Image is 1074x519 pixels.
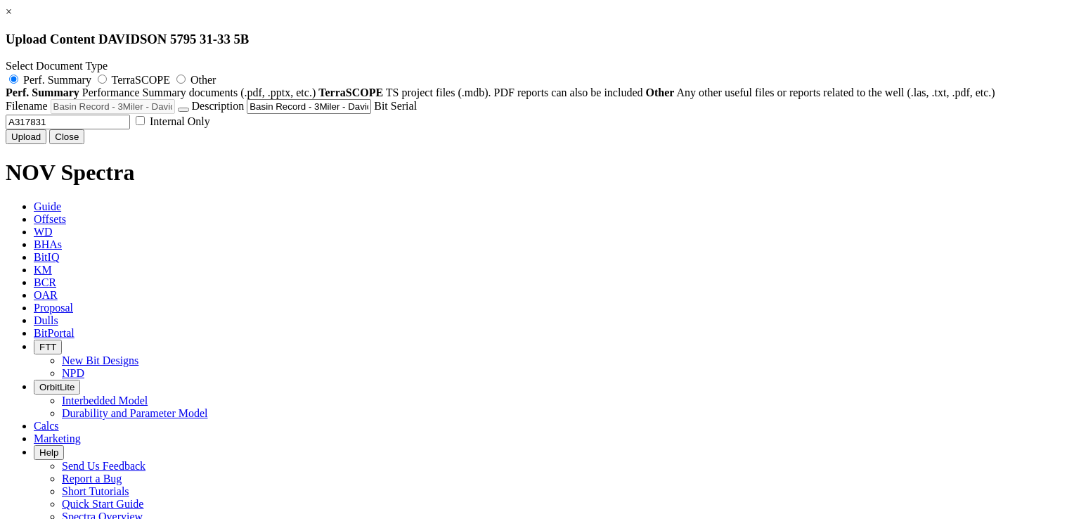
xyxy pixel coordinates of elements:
span: Performance Summary documents (.pdf, .pptx, etc.) [82,86,316,98]
span: BitIQ [34,251,59,263]
span: Help [39,447,58,458]
input: Internal Only [136,116,145,125]
button: Close [49,129,84,144]
a: NPD [62,367,84,379]
a: Quick Start Guide [62,498,143,510]
a: New Bit Designs [62,354,138,366]
input: Perf. Summary [9,75,18,84]
span: Description [192,100,245,112]
span: WD [34,226,53,238]
input: TerraSCOPE [98,75,107,84]
span: BitPortal [34,327,75,339]
strong: Perf. Summary [6,86,79,98]
h1: NOV Spectra [6,160,1068,186]
span: Calcs [34,420,59,432]
span: OAR [34,289,58,301]
span: Guide [34,200,61,212]
span: Any other useful files or reports related to the well (.las, .txt, .pdf, etc.) [677,86,995,98]
span: DAVIDSON 5795 31-33 5B [98,32,249,46]
span: BHAs [34,238,62,250]
span: Select Document Type [6,60,108,72]
span: OrbitLite [39,382,75,392]
span: Perf. Summary [23,74,91,86]
span: BCR [34,276,56,288]
span: Filename [6,100,48,112]
span: Marketing [34,432,81,444]
span: TerraSCOPE [112,74,170,86]
span: Dulls [34,314,58,326]
a: × [6,6,12,18]
span: Other [190,74,216,86]
span: Upload Content [6,32,95,46]
span: Internal Only [150,115,210,127]
input: Other [176,75,186,84]
span: Proposal [34,302,73,314]
strong: Other [646,86,675,98]
strong: TerraSCOPE [318,86,383,98]
span: FTT [39,342,56,352]
span: Bit Serial [374,100,417,112]
span: TS project files (.mdb). PDF reports can also be included [386,86,643,98]
a: Interbedded Model [62,395,148,406]
button: Upload [6,129,46,144]
a: Report a Bug [62,473,122,485]
a: Send Us Feedback [62,460,145,472]
span: Offsets [34,213,66,225]
a: Durability and Parameter Model [62,407,208,419]
span: KM [34,264,52,276]
a: Short Tutorials [62,485,129,497]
